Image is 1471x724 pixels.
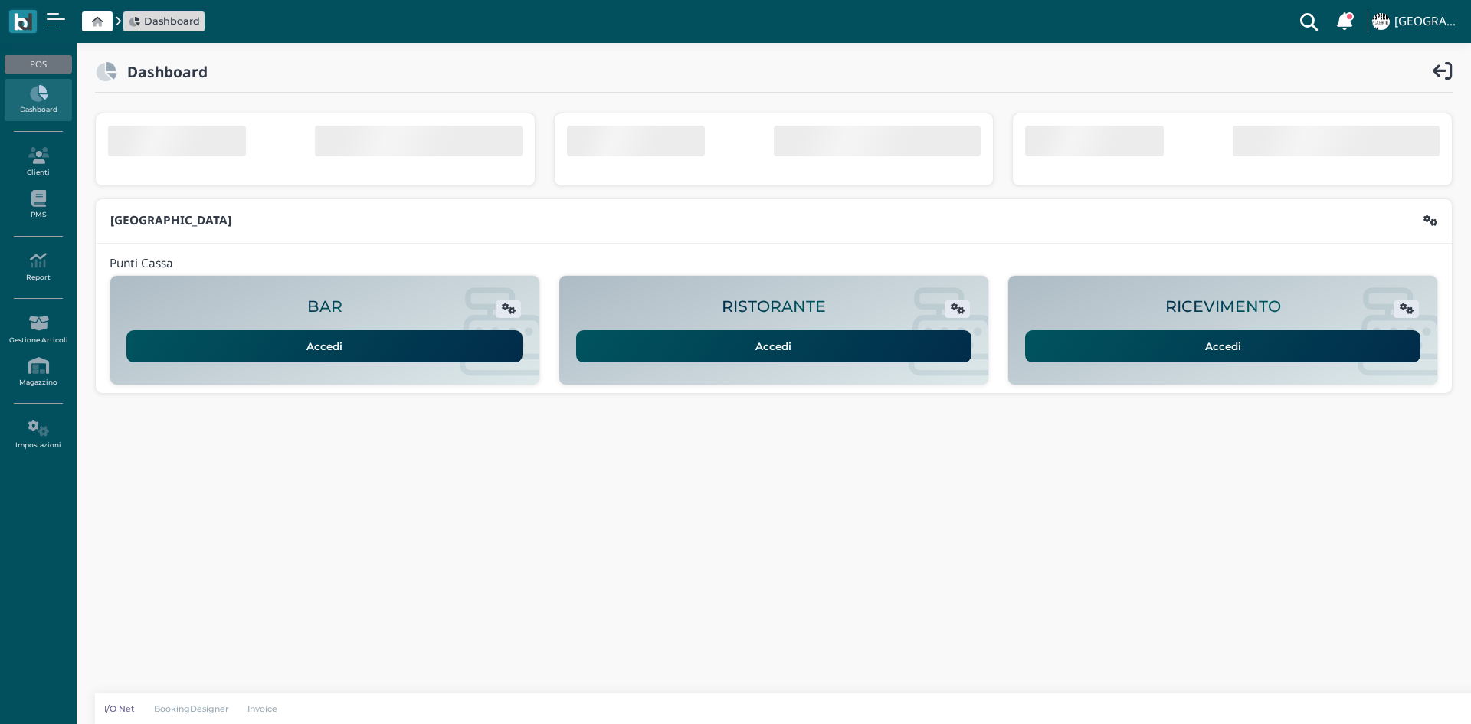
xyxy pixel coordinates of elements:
a: Impostazioni [5,414,71,456]
a: Clienti [5,141,71,183]
a: ... [GEOGRAPHIC_DATA] [1370,3,1462,40]
span: Dashboard [144,14,200,28]
a: Magazzino [5,351,71,393]
a: Report [5,246,71,288]
a: Dashboard [5,79,71,121]
img: ... [1372,13,1389,30]
img: logo [14,13,31,31]
h2: RICEVIMENTO [1165,298,1281,316]
a: Accedi [576,330,972,362]
h2: Dashboard [117,64,208,80]
a: Accedi [126,330,523,362]
h4: Punti Cassa [110,257,173,270]
iframe: Help widget launcher [1362,676,1458,711]
div: POS [5,55,71,74]
h4: [GEOGRAPHIC_DATA] [1394,15,1462,28]
a: Dashboard [129,14,200,28]
a: PMS [5,184,71,226]
b: [GEOGRAPHIC_DATA] [110,212,231,228]
a: Accedi [1025,330,1421,362]
h2: BAR [307,298,342,316]
h2: RISTORANTE [722,298,826,316]
a: Gestione Articoli [5,309,71,351]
